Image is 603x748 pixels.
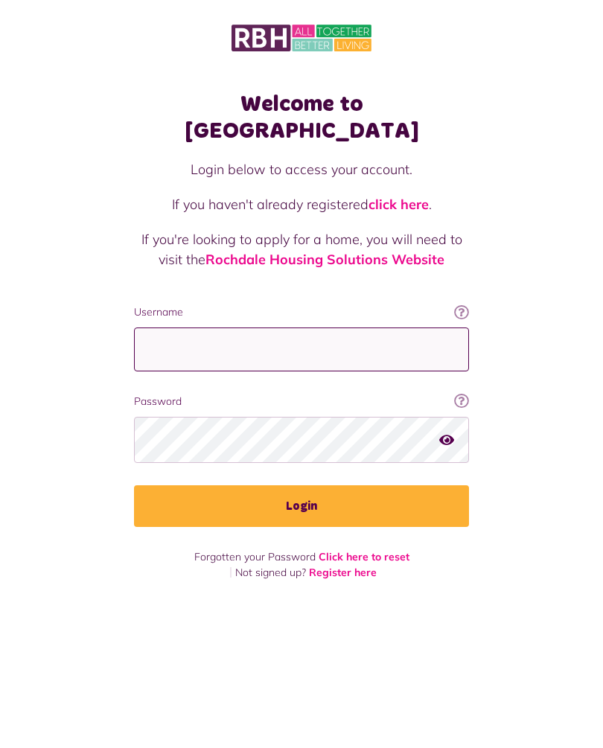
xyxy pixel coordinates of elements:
p: Login below to access your account. [134,159,469,179]
a: Click here to reset [319,550,409,563]
a: Register here [309,566,377,579]
img: MyRBH [232,22,371,54]
h1: Welcome to [GEOGRAPHIC_DATA] [134,91,469,144]
label: Username [134,304,469,320]
label: Password [134,394,469,409]
span: Not signed up? [235,566,306,579]
button: Login [134,485,469,527]
span: Forgotten your Password [194,550,316,563]
a: Rochdale Housing Solutions Website [205,251,444,268]
p: If you're looking to apply for a home, you will need to visit the [134,229,469,269]
a: click here [368,196,429,213]
p: If you haven't already registered . [134,194,469,214]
